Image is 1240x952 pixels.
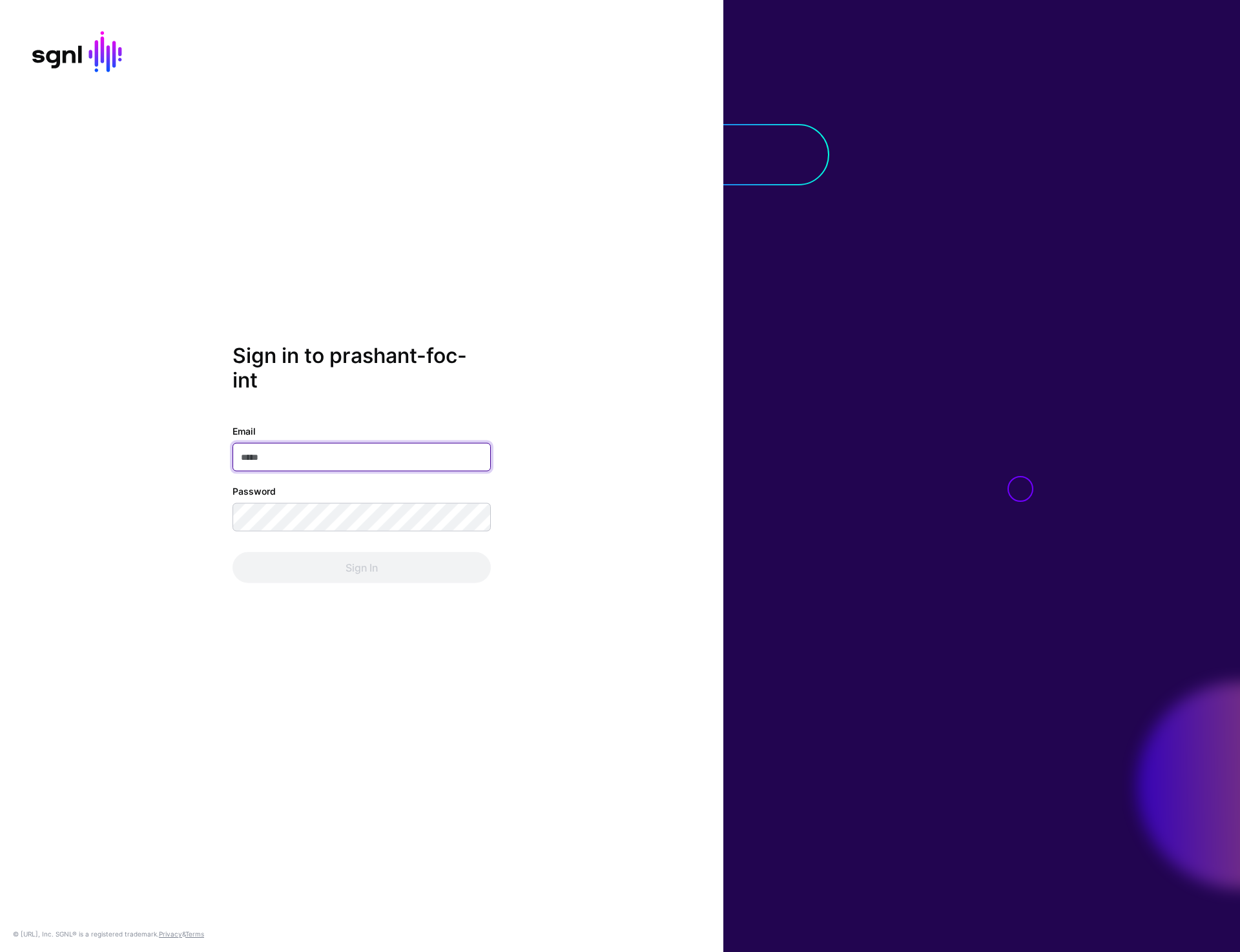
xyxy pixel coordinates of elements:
[185,930,204,938] a: Terms
[232,484,276,497] label: Password
[159,930,182,938] a: Privacy
[232,344,491,393] h2: Sign in to prashant-foc-int
[13,929,204,939] div: © [URL], Inc. SGNL® is a registered trademark. &
[232,424,256,437] label: Email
